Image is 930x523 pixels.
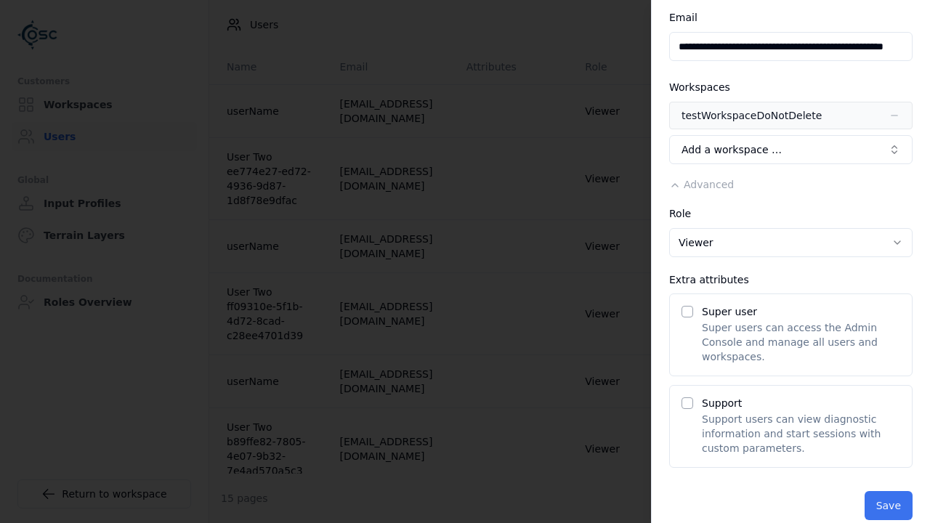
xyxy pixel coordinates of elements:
label: Support [702,397,742,409]
span: Add a workspace … [682,142,782,157]
label: Email [669,12,697,23]
button: Advanced [669,177,734,192]
p: Support users can view diagnostic information and start sessions with custom parameters. [702,412,900,455]
div: Extra attributes [669,275,913,285]
label: Role [669,208,691,219]
label: Workspaces [669,81,730,93]
button: Save [865,491,913,520]
label: Super user [702,306,757,317]
span: Advanced [684,179,734,190]
div: testWorkspaceDoNotDelete [682,108,822,123]
p: Super users can access the Admin Console and manage all users and workspaces. [702,320,900,364]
